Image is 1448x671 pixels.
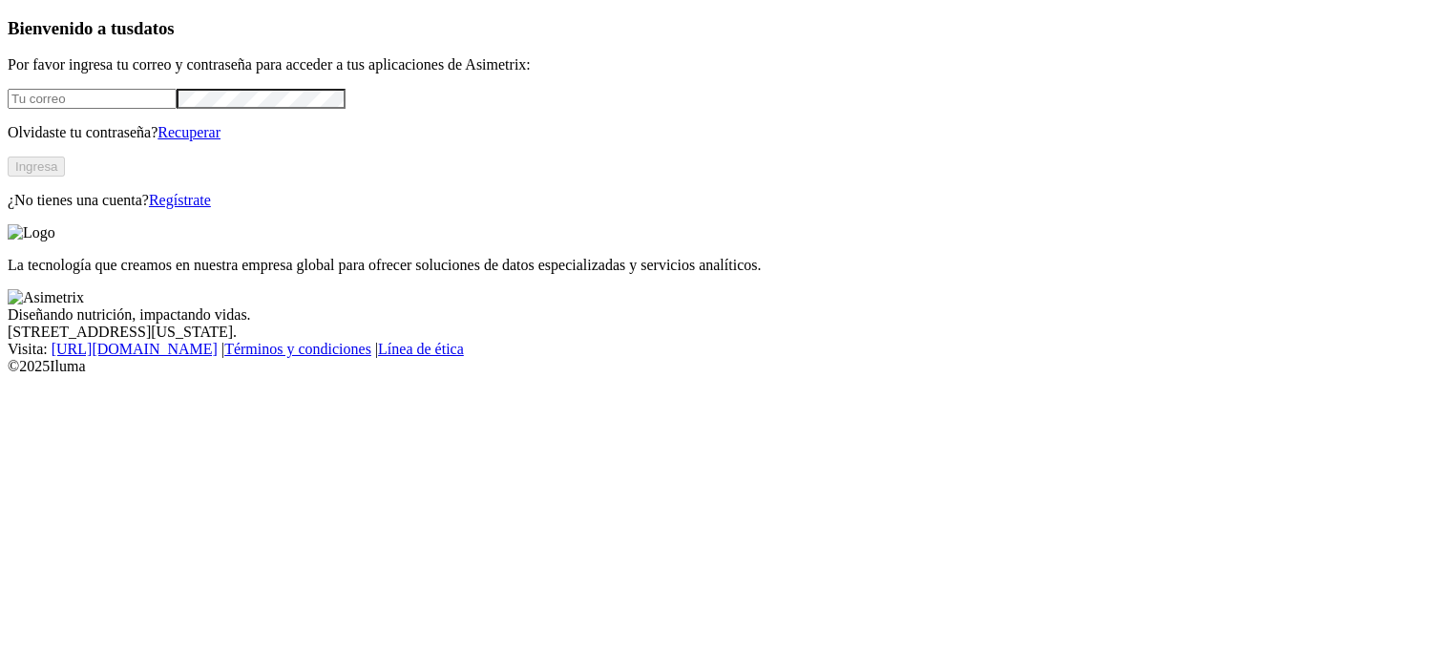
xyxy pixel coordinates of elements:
[8,224,55,241] img: Logo
[8,289,84,306] img: Asimetrix
[52,341,218,357] a: [URL][DOMAIN_NAME]
[157,124,220,140] a: Recuperar
[378,341,464,357] a: Línea de ética
[8,358,1440,375] div: © 2025 Iluma
[134,18,175,38] span: datos
[8,18,1440,39] h3: Bienvenido a tus
[8,192,1440,209] p: ¿No tienes una cuenta?
[8,341,1440,358] div: Visita : | |
[8,89,177,109] input: Tu correo
[8,306,1440,324] div: Diseñando nutrición, impactando vidas.
[8,124,1440,141] p: Olvidaste tu contraseña?
[224,341,371,357] a: Términos y condiciones
[8,324,1440,341] div: [STREET_ADDRESS][US_STATE].
[149,192,211,208] a: Regístrate
[8,157,65,177] button: Ingresa
[8,56,1440,73] p: Por favor ingresa tu correo y contraseña para acceder a tus aplicaciones de Asimetrix:
[8,257,1440,274] p: La tecnología que creamos en nuestra empresa global para ofrecer soluciones de datos especializad...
